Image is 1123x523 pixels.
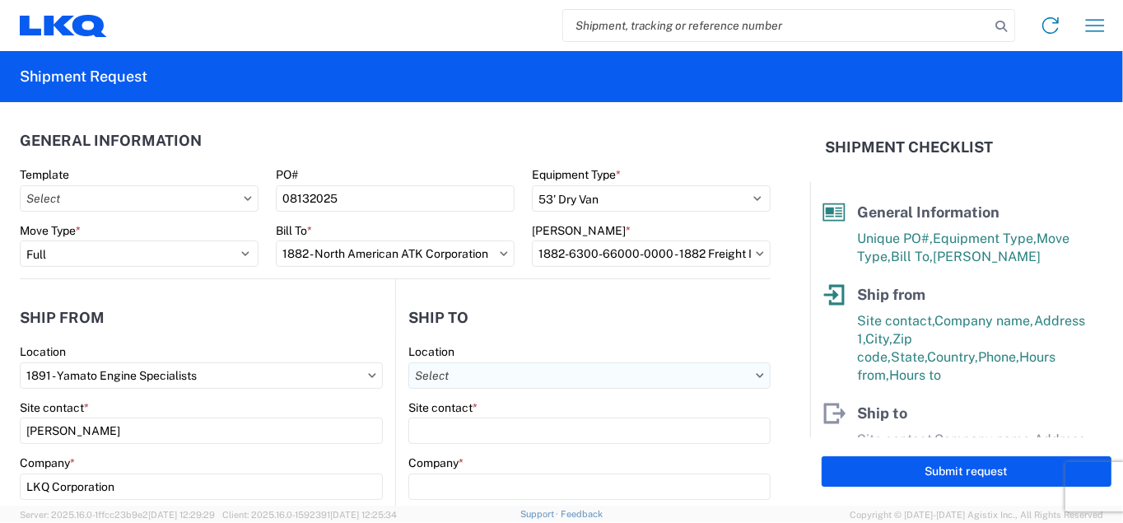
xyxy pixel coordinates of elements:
[276,167,298,182] label: PO#
[857,404,907,422] span: Ship to
[20,223,81,238] label: Move Type
[891,349,927,365] span: State,
[222,510,397,520] span: Client: 2025.16.0-1592391
[330,510,397,520] span: [DATE] 12:25:34
[933,231,1037,246] span: Equipment Type,
[408,344,454,359] label: Location
[825,138,993,157] h2: Shipment Checklist
[148,510,215,520] span: [DATE] 12:29:29
[408,362,771,389] input: Select
[20,344,66,359] label: Location
[891,249,933,264] span: Bill To,
[978,349,1019,365] span: Phone,
[20,455,75,470] label: Company
[532,167,621,182] label: Equipment Type
[20,310,105,326] h2: Ship from
[933,249,1041,264] span: [PERSON_NAME]
[850,507,1103,522] span: Copyright © [DATE]-[DATE] Agistix Inc., All Rights Reserved
[20,167,69,182] label: Template
[857,432,934,447] span: Site contact,
[857,313,934,329] span: Site contact,
[532,223,631,238] label: [PERSON_NAME]
[934,432,1034,447] span: Company name,
[20,67,147,86] h2: Shipment Request
[20,400,89,415] label: Site contact
[20,510,215,520] span: Server: 2025.16.0-1ffcc23b9e2
[857,231,933,246] span: Unique PO#,
[20,185,259,212] input: Select
[934,313,1034,329] span: Company name,
[857,286,925,303] span: Ship from
[532,240,771,267] input: Select
[865,331,892,347] span: City,
[857,203,1000,221] span: General Information
[20,362,383,389] input: Select
[20,133,202,149] h2: General Information
[563,10,990,41] input: Shipment, tracking or reference number
[889,367,941,383] span: Hours to
[408,400,478,415] label: Site contact
[822,456,1111,487] button: Submit request
[276,240,515,267] input: Select
[408,455,464,470] label: Company
[520,509,561,519] a: Support
[276,223,312,238] label: Bill To
[408,310,468,326] h2: Ship to
[561,509,603,519] a: Feedback
[927,349,978,365] span: Country,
